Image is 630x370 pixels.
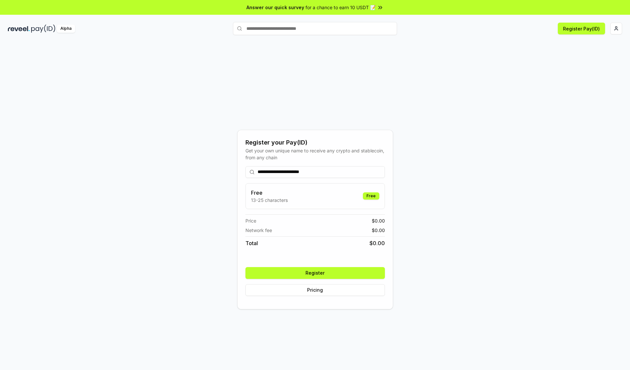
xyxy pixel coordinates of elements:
[8,25,30,33] img: reveel_dark
[245,217,256,224] span: Price
[57,25,75,33] div: Alpha
[372,217,385,224] span: $ 0.00
[245,227,272,234] span: Network fee
[31,25,55,33] img: pay_id
[245,239,258,247] span: Total
[251,189,288,197] h3: Free
[305,4,376,11] span: for a chance to earn 10 USDT 📝
[245,267,385,279] button: Register
[558,23,605,34] button: Register Pay(ID)
[372,227,385,234] span: $ 0.00
[363,192,379,200] div: Free
[251,197,288,204] p: 13-25 characters
[246,4,304,11] span: Answer our quick survey
[245,138,385,147] div: Register your Pay(ID)
[245,147,385,161] div: Get your own unique name to receive any crypto and stablecoin, from any chain
[245,284,385,296] button: Pricing
[369,239,385,247] span: $ 0.00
